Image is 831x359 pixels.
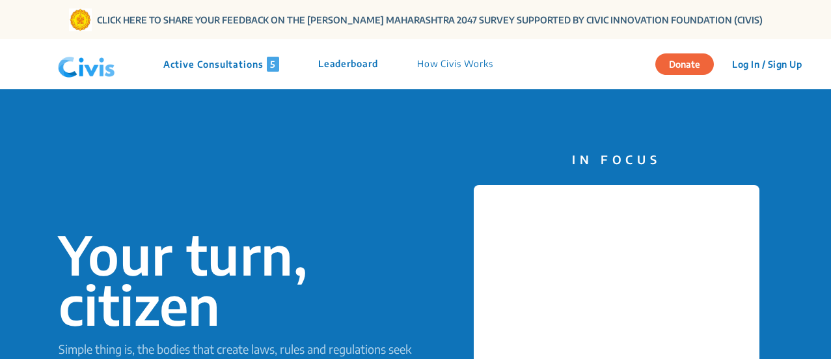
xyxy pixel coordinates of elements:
[69,8,92,31] img: Gom Logo
[53,45,120,84] img: navlogo.png
[59,229,416,330] p: Your turn, citizen
[655,57,724,70] a: Donate
[655,53,714,75] button: Donate
[163,57,279,72] p: Active Consultations
[724,54,810,74] button: Log In / Sign Up
[417,57,493,72] p: How Civis Works
[267,57,279,72] span: 5
[97,13,763,27] a: CLICK HERE TO SHARE YOUR FEEDBACK ON THE [PERSON_NAME] MAHARASHTRA 2047 SURVEY SUPPORTED BY CIVIC...
[318,57,378,72] p: Leaderboard
[474,151,759,168] p: IN FOCUS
